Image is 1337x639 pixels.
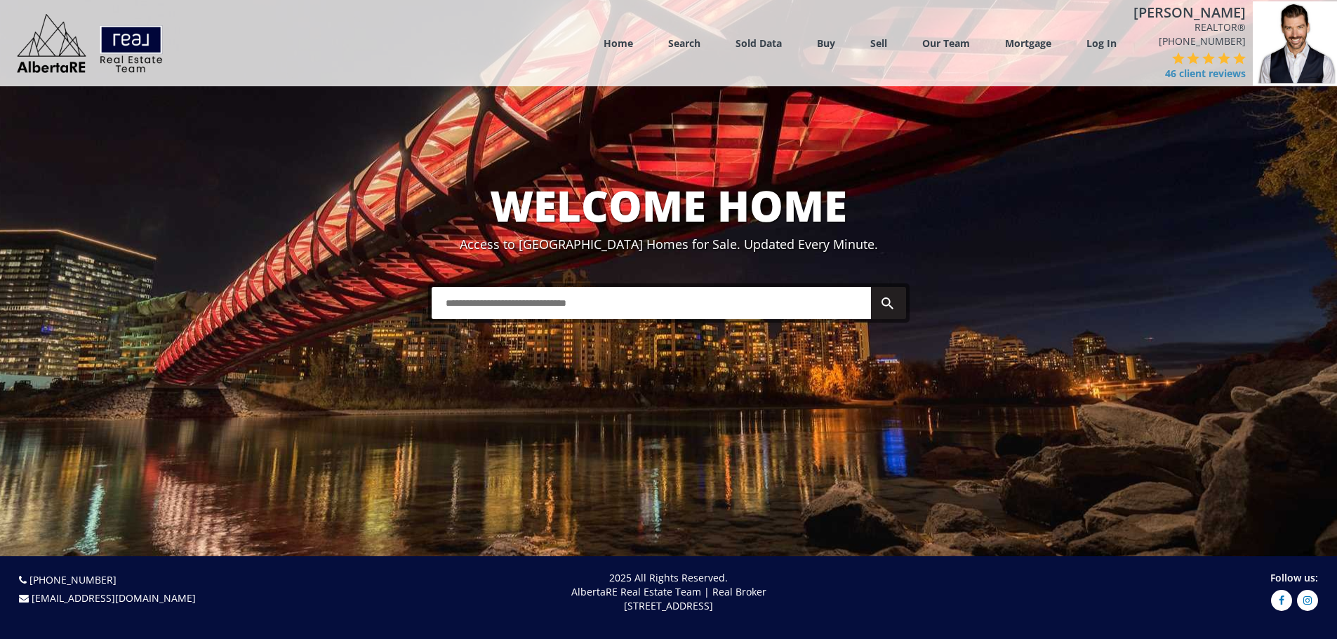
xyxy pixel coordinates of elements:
[922,36,970,50] a: Our Team
[736,36,782,50] a: Sold Data
[870,36,887,50] a: Sell
[1187,52,1199,65] img: 2 of 5 stars
[1133,20,1246,34] span: REALTOR®
[10,10,170,76] img: Logo
[1233,52,1246,65] img: 5 of 5 stars
[668,36,700,50] a: Search
[32,591,196,605] a: [EMAIL_ADDRESS][DOMAIN_NAME]
[346,571,991,613] p: 2025 All Rights Reserved. AlbertaRE Real Estate Team | Real Broker
[460,236,878,253] span: Access to [GEOGRAPHIC_DATA] Homes for Sale. Updated Every Minute.
[1133,5,1246,20] h4: [PERSON_NAME]
[1270,571,1318,584] span: Follow us:
[1172,52,1185,65] img: 1 of 5 stars
[1253,1,1337,86] img: rsz8I6Qzw6k4SgbbiUPDyvo6Gso4GbRMfyvVtSqp.png
[29,573,117,586] a: [PHONE_NUMBER]
[1005,36,1051,50] a: Mortgage
[1202,52,1215,65] img: 3 of 5 stars
[1165,67,1246,81] span: 46 client reviews
[817,36,835,50] a: Buy
[1159,34,1246,48] a: [PHONE_NUMBER]
[624,599,713,612] span: [STREET_ADDRESS]
[4,182,1333,229] h1: WELCOME HOME
[604,36,633,50] a: Home
[1218,52,1230,65] img: 4 of 5 stars
[1086,36,1117,51] a: Log In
